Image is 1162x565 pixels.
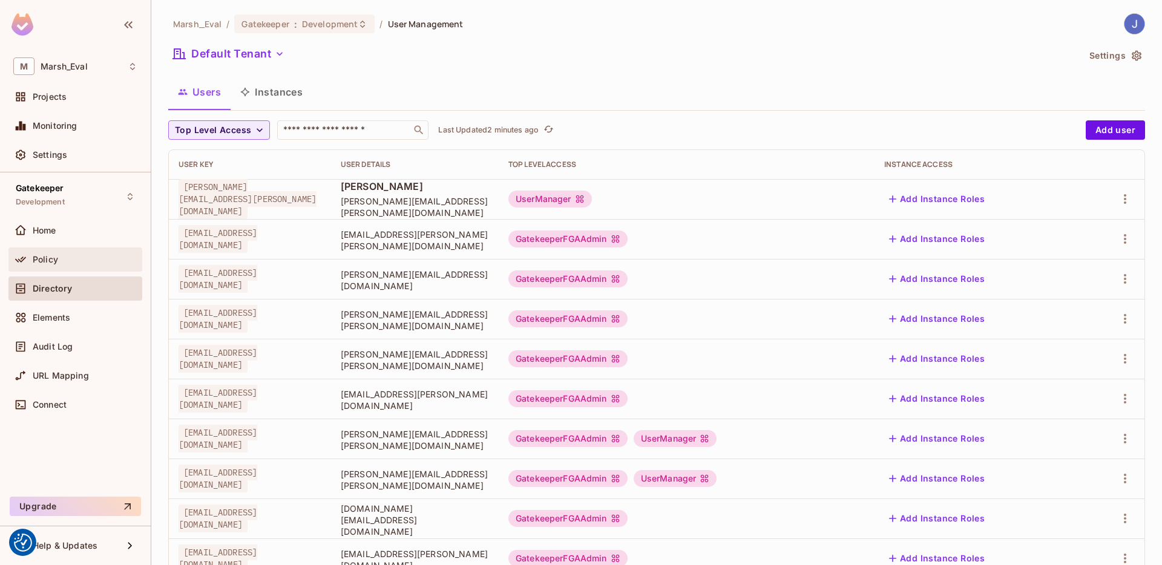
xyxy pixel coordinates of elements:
button: Add Instance Roles [884,309,990,328]
button: Top Level Access [168,120,270,140]
span: [EMAIL_ADDRESS][DOMAIN_NAME] [179,425,257,452]
span: : [294,19,298,29]
span: Home [33,226,56,235]
span: Monitoring [33,121,77,131]
span: Development [302,18,358,30]
img: SReyMgAAAABJRU5ErkJggg== [11,13,33,36]
span: Workspace: Marsh_Eval [41,62,88,71]
span: URL Mapping [33,371,89,380]
span: [PERSON_NAME][EMAIL_ADDRESS][PERSON_NAME][DOMAIN_NAME] [341,468,489,491]
span: [PERSON_NAME][EMAIL_ADDRESS][PERSON_NAME][DOMAIN_NAME] [341,309,489,331]
span: Gatekeeper [16,183,64,193]
button: Add Instance Roles [884,509,990,528]
button: Add Instance Roles [884,189,990,209]
span: Directory [33,284,72,293]
li: / [226,18,229,30]
span: the active workspace [173,18,222,30]
button: Add Instance Roles [884,349,990,368]
span: Policy [33,255,58,264]
button: Default Tenant [168,44,289,64]
button: Add Instance Roles [884,229,990,249]
span: [PERSON_NAME][EMAIL_ADDRESS][PERSON_NAME][DOMAIN_NAME] [341,348,489,371]
span: [EMAIL_ADDRESS][DOMAIN_NAME] [179,265,257,293]
div: UserManager [508,191,592,207]
img: Jose Basanta [1124,14,1144,34]
div: UserManager [634,470,717,487]
span: [PERSON_NAME][EMAIL_ADDRESS][PERSON_NAME][DOMAIN_NAME] [179,179,317,219]
span: [DOMAIN_NAME][EMAIL_ADDRESS][DOMAIN_NAME] [341,503,489,537]
div: GatekeeperFGAAdmin [508,430,628,447]
span: Top Level Access [175,123,251,138]
span: Help & Updates [33,541,97,550]
span: [PERSON_NAME][EMAIL_ADDRESS][DOMAIN_NAME] [341,269,489,292]
p: Last Updated 2 minutes ago [438,125,539,135]
span: Gatekeeper [241,18,289,30]
div: User Details [341,160,489,169]
div: Instance Access [884,160,1071,169]
button: Add Instance Roles [884,389,990,408]
span: [EMAIL_ADDRESS][DOMAIN_NAME] [179,345,257,373]
div: GatekeeperFGAAdmin [508,350,628,367]
div: UserManager [634,430,717,447]
div: GatekeeperFGAAdmin [508,470,628,487]
span: [EMAIL_ADDRESS][DOMAIN_NAME] [179,385,257,413]
span: [PERSON_NAME][EMAIL_ADDRESS][PERSON_NAME][DOMAIN_NAME] [341,428,489,451]
div: GatekeeperFGAAdmin [508,230,628,247]
div: Top Level Access [508,160,865,169]
button: Upgrade [10,497,141,516]
span: [EMAIL_ADDRESS][DOMAIN_NAME] [179,505,257,532]
span: Click to refresh data [539,123,556,137]
span: Audit Log [33,342,73,351]
button: Add Instance Roles [884,469,990,488]
span: refresh [543,124,554,136]
button: Add Instance Roles [884,429,990,448]
span: Connect [33,400,67,410]
button: Instances [231,77,312,107]
span: [EMAIL_ADDRESS][PERSON_NAME][DOMAIN_NAME] [341,388,489,411]
span: Development [16,197,65,207]
span: M [13,57,34,75]
span: [EMAIL_ADDRESS][PERSON_NAME][PERSON_NAME][DOMAIN_NAME] [341,229,489,252]
button: Settings [1085,46,1145,65]
span: Projects [33,92,67,102]
span: [EMAIL_ADDRESS][DOMAIN_NAME] [179,305,257,333]
span: Settings [33,150,67,160]
div: GatekeeperFGAAdmin [508,390,628,407]
button: Consent Preferences [14,534,32,552]
span: [EMAIL_ADDRESS][DOMAIN_NAME] [179,225,257,253]
span: User Management [388,18,464,30]
div: GatekeeperFGAAdmin [508,310,628,327]
button: Add Instance Roles [884,269,990,289]
button: refresh [541,123,556,137]
div: User Key [179,160,321,169]
button: Add user [1086,120,1145,140]
div: GatekeeperFGAAdmin [508,510,628,527]
span: [EMAIL_ADDRESS][DOMAIN_NAME] [179,465,257,492]
img: Revisit consent button [14,534,32,552]
span: [PERSON_NAME] [341,180,489,193]
span: Elements [33,313,70,322]
span: [PERSON_NAME][EMAIL_ADDRESS][PERSON_NAME][DOMAIN_NAME] [341,195,489,218]
button: Users [168,77,231,107]
li: / [379,18,382,30]
div: GatekeeperFGAAdmin [508,270,628,287]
